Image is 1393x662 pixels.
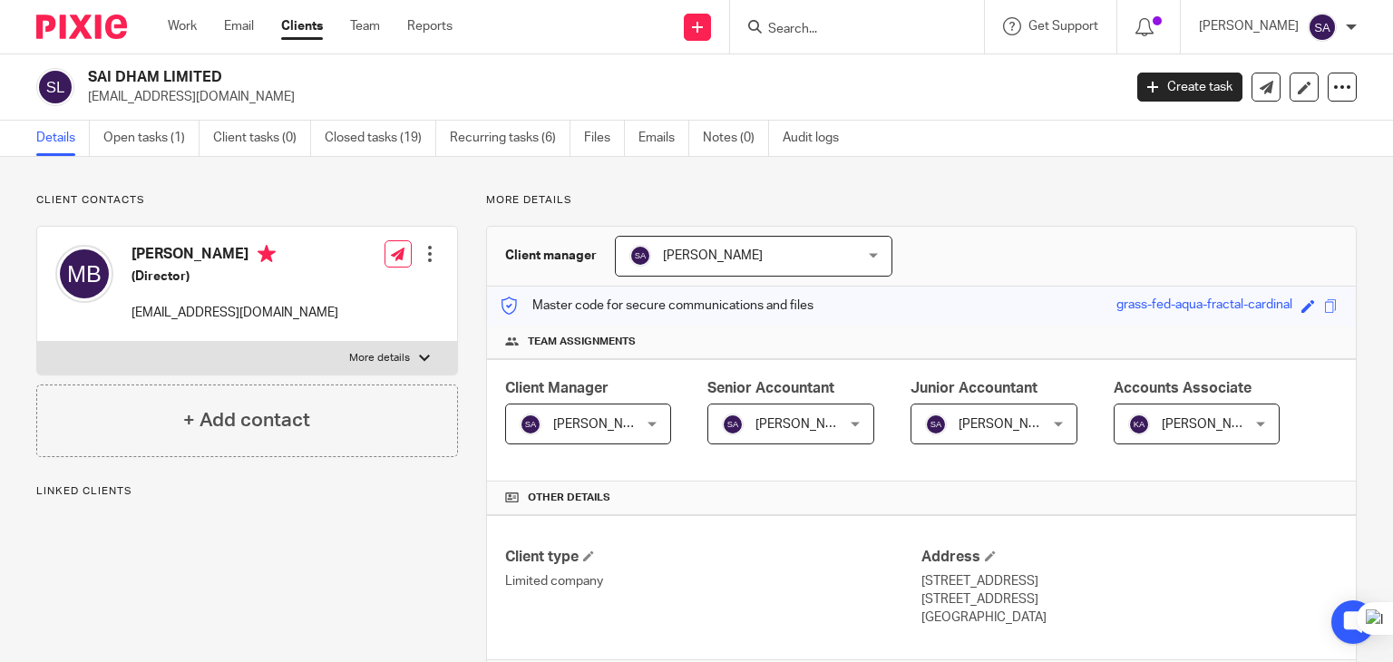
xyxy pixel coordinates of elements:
[911,381,1037,395] span: Junior Accountant
[921,572,1338,590] p: [STREET_ADDRESS]
[501,297,813,315] p: Master code for secure communications and files
[584,121,625,156] a: Files
[925,414,947,435] img: svg%3E
[505,381,609,395] span: Client Manager
[959,418,1058,431] span: [PERSON_NAME]
[1028,20,1098,33] span: Get Support
[168,17,197,35] a: Work
[663,249,763,262] span: [PERSON_NAME]
[921,608,1338,627] p: [GEOGRAPHIC_DATA]
[505,572,921,590] p: Limited company
[258,245,276,263] i: Primary
[132,304,338,322] p: [EMAIL_ADDRESS][DOMAIN_NAME]
[1128,414,1150,435] img: svg%3E
[722,414,744,435] img: svg%3E
[505,247,597,265] h3: Client manager
[629,245,651,267] img: svg%3E
[407,17,453,35] a: Reports
[638,121,689,156] a: Emails
[213,121,311,156] a: Client tasks (0)
[783,121,852,156] a: Audit logs
[766,22,930,38] input: Search
[36,15,127,39] img: Pixie
[36,68,74,106] img: svg%3E
[520,414,541,435] img: svg%3E
[553,418,653,431] span: [PERSON_NAME]
[1116,296,1292,316] div: grass-fed-aqua-fractal-cardinal
[88,88,1110,106] p: [EMAIL_ADDRESS][DOMAIN_NAME]
[281,17,323,35] a: Clients
[183,406,310,434] h4: + Add contact
[1199,17,1299,35] p: [PERSON_NAME]
[88,68,906,87] h2: SAI DHAM LIMITED
[36,484,458,499] p: Linked clients
[755,418,855,431] span: [PERSON_NAME]
[528,491,610,505] span: Other details
[1114,381,1252,395] span: Accounts Associate
[349,351,410,365] p: More details
[1137,73,1242,102] a: Create task
[103,121,200,156] a: Open tasks (1)
[350,17,380,35] a: Team
[921,548,1338,567] h4: Address
[707,381,834,395] span: Senior Accountant
[703,121,769,156] a: Notes (0)
[1308,13,1337,42] img: svg%3E
[325,121,436,156] a: Closed tasks (19)
[36,193,458,208] p: Client contacts
[132,268,338,286] h5: (Director)
[1162,418,1261,431] span: [PERSON_NAME]
[36,121,90,156] a: Details
[132,245,338,268] h4: [PERSON_NAME]
[505,548,921,567] h4: Client type
[528,335,636,349] span: Team assignments
[224,17,254,35] a: Email
[921,590,1338,608] p: [STREET_ADDRESS]
[55,245,113,303] img: svg%3E
[450,121,570,156] a: Recurring tasks (6)
[486,193,1357,208] p: More details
